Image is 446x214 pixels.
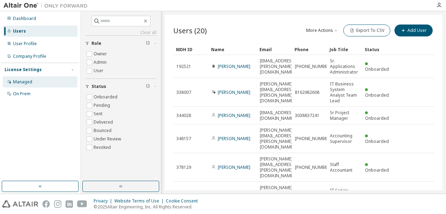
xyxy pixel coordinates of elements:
span: [PERSON_NAME][EMAIL_ADDRESS][PERSON_NAME][DOMAIN_NAME] [260,127,295,150]
span: 338007 [176,90,191,95]
span: 8162982608 [295,90,319,95]
label: Onboarded [94,93,119,101]
span: Onboarded [365,138,389,144]
span: IT Senior Application Administrator [330,188,359,205]
div: Name [211,44,254,55]
button: Status [85,79,156,94]
span: Onboarded [365,66,389,72]
label: Delivered [94,118,114,126]
div: Users [13,28,26,34]
div: MDH ID [176,44,205,55]
div: Dashboard [13,16,36,21]
button: Role [85,36,156,51]
span: [PHONE_NUMBER] [295,165,331,170]
span: IT Business System Analyst Team Lead [330,81,359,104]
span: Onboarded [365,92,389,98]
img: Altair One [4,2,91,9]
span: Onboarded [365,167,389,173]
span: 3038837241 [295,113,319,118]
span: 348157 [176,136,191,141]
span: 378129 [176,165,191,170]
span: Status [92,84,106,89]
div: Phone [295,44,324,55]
label: Sent [94,110,104,118]
span: 192521 [176,64,191,69]
span: [PHONE_NUMBER] [295,136,331,141]
span: [PHONE_NUMBER] [295,64,331,69]
span: [PERSON_NAME][EMAIL_ADDRESS][PERSON_NAME][DOMAIN_NAME] [260,185,295,207]
div: Privacy [94,198,114,204]
label: Under Review [94,135,122,143]
button: Add User [394,25,433,36]
label: Revoked [94,143,112,152]
p: © 2025 Altair Engineering, Inc. All Rights Reserved. [94,204,202,210]
div: Website Terms of Use [114,198,166,204]
button: Export To CSV [343,25,390,36]
label: User [94,67,105,75]
span: Clear filter [146,41,150,46]
div: License Settings [5,67,42,73]
span: [PERSON_NAME][EMAIL_ADDRESS][PERSON_NAME][DOMAIN_NAME] [260,156,295,179]
a: [PERSON_NAME] [218,63,250,69]
img: instagram.svg [54,200,61,208]
div: On Prem [13,91,31,97]
img: facebook.svg [42,200,50,208]
span: Onboarded [365,115,389,121]
button: More Actions [305,25,339,36]
label: Bounced [94,126,113,135]
a: [PERSON_NAME] [218,164,250,170]
div: Managed [13,79,32,85]
span: Role [92,41,101,46]
div: Email [259,44,289,55]
img: youtube.svg [77,200,87,208]
div: Cookie Consent [166,198,202,204]
span: [EMAIL_ADDRESS][PERSON_NAME][DOMAIN_NAME] [260,58,295,75]
a: [PERSON_NAME] [218,112,250,118]
span: Accounting Supervisor [330,133,359,144]
span: [PERSON_NAME][EMAIL_ADDRESS][PERSON_NAME][DOMAIN_NAME] [260,81,295,104]
img: altair_logo.svg [2,200,38,208]
span: Sr. Applications Administrator [330,58,359,75]
span: 344028 [176,113,191,118]
span: Clear filter [146,84,150,89]
div: Company Profile [13,54,46,59]
div: User Profile [13,41,37,47]
a: [PERSON_NAME] [218,89,250,95]
span: Sr Project Manager [330,110,359,121]
label: Owner [94,50,108,58]
label: Pending [94,101,111,110]
a: [PERSON_NAME] [218,136,250,141]
div: Job Title [330,44,359,55]
span: [EMAIL_ADDRESS][DOMAIN_NAME] [260,110,295,121]
a: Clear all [85,30,156,35]
div: Status [365,44,394,55]
span: Staff Accountant [330,162,359,173]
label: Admin [94,58,108,67]
span: Users (20) [173,26,207,35]
img: linkedin.svg [66,200,73,208]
